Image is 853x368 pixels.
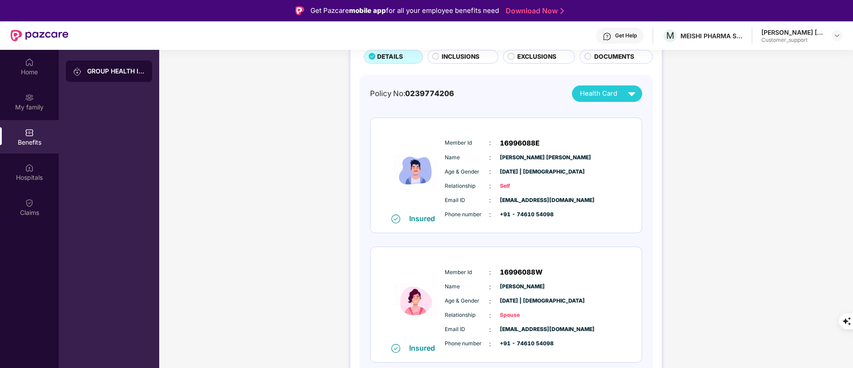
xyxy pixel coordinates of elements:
img: Logo [295,6,304,15]
strong: mobile app [349,6,386,15]
img: svg+xml;base64,PHN2ZyBpZD0iRHJvcGRvd24tMzJ4MzIiIHhtbG5zPSJodHRwOi8vd3d3LnczLm9yZy8yMDAwL3N2ZyIgd2... [833,32,841,39]
div: [PERSON_NAME] [PERSON_NAME] [761,28,824,36]
img: Stroke [560,6,564,16]
img: New Pazcare Logo [11,30,68,41]
span: M [666,30,674,41]
div: Get Help [615,32,637,39]
a: Download Now [506,6,561,16]
div: MEISHI PHARMA SERVICES PRIVATE LIMITED [680,32,743,40]
img: svg+xml;base64,PHN2ZyBpZD0iSGVscC0zMngzMiIgeG1sbnM9Imh0dHA6Ly93d3cudzMub3JnLzIwMDAvc3ZnIiB3aWR0aD... [603,32,612,41]
div: Customer_support [761,36,824,44]
div: Get Pazcare for all your employee benefits need [310,5,499,16]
